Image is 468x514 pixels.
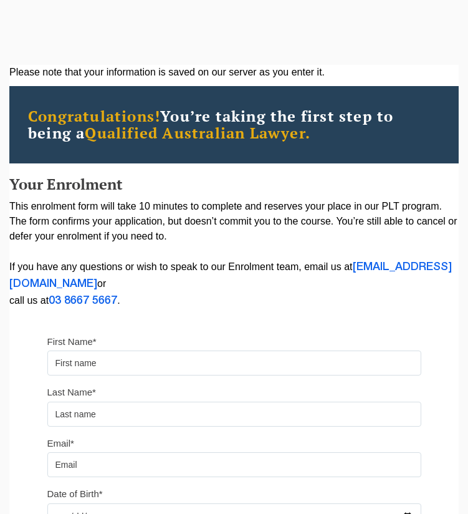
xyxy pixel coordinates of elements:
[47,437,74,450] label: Email*
[9,262,452,289] a: [EMAIL_ADDRESS][DOMAIN_NAME]
[47,336,97,348] label: First Name*
[28,106,160,126] span: Congratulations!
[47,351,421,376] input: First name
[47,488,103,500] label: Date of Birth*
[28,108,440,142] h2: You’re taking the first step to being a
[85,123,310,143] span: Qualified Australian Lawyer.
[9,176,459,192] h2: Your Enrolment
[47,402,421,427] input: Last name
[9,199,459,309] p: This enrolment form will take 10 minutes to complete and reserves your place in our PLT program. ...
[47,452,421,477] input: Email
[9,65,459,80] div: Please note that your information is saved on our server as you enter it.
[49,296,117,306] a: 03 8667 5667
[47,386,96,399] label: Last Name*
